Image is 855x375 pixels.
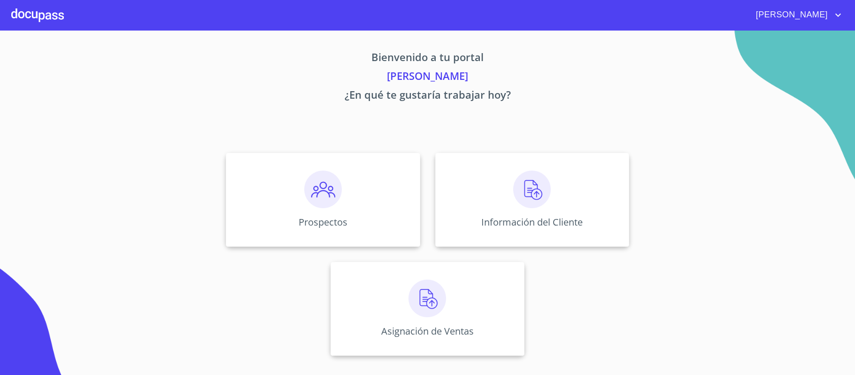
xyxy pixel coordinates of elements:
span: [PERSON_NAME] [749,8,832,23]
p: [PERSON_NAME] [139,68,717,87]
img: carga.png [513,171,551,208]
p: Bienvenido a tu portal [139,49,717,68]
p: ¿En qué te gustaría trabajar hoy? [139,87,717,106]
p: Información del Cliente [481,216,583,228]
p: Asignación de Ventas [381,325,474,337]
button: account of current user [749,8,844,23]
p: Prospectos [299,216,347,228]
img: prospectos.png [304,171,342,208]
img: carga.png [408,280,446,317]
